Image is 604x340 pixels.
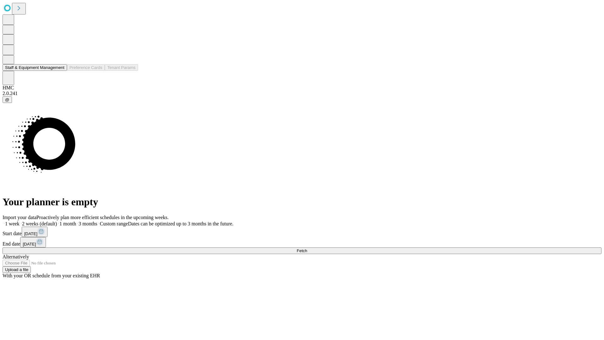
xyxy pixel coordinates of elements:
span: @ [5,97,9,102]
span: Custom range [100,221,128,226]
span: 1 week [5,221,20,226]
div: End date [3,237,601,247]
button: Preference Cards [67,64,105,71]
button: Staff & Equipment Management [3,64,67,71]
span: [DATE] [23,242,36,246]
button: [DATE] [22,227,48,237]
span: Alternatively [3,254,29,259]
span: 2 weeks (default) [22,221,57,226]
button: @ [3,96,12,103]
button: Upload a file [3,266,31,273]
button: Fetch [3,247,601,254]
span: Import your data [3,215,36,220]
button: Tenant Params [105,64,138,71]
span: With your OR schedule from your existing EHR [3,273,100,278]
button: [DATE] [20,237,46,247]
span: [DATE] [24,231,37,236]
h1: Your planner is empty [3,196,601,208]
span: 3 months [79,221,97,226]
div: Start date [3,227,601,237]
span: Dates can be optimized up to 3 months in the future. [128,221,233,226]
div: HMC [3,85,601,91]
span: 1 month [59,221,76,226]
span: Fetch [297,248,307,253]
div: 2.0.241 [3,91,601,96]
span: Proactively plan more efficient schedules in the upcoming weeks. [36,215,169,220]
